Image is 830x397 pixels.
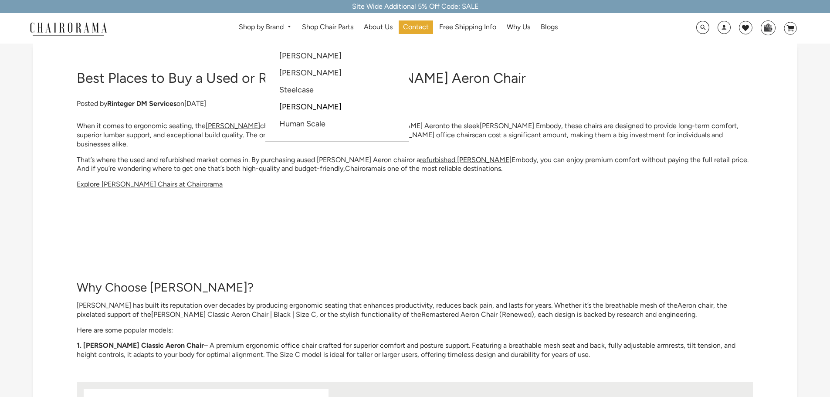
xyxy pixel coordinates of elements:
a: Contact [399,20,433,34]
a: [PERSON_NAME] [279,102,342,112]
span: Free Shipping Info [439,23,496,32]
span: Blogs [541,23,558,32]
a: Human Scale [279,119,325,129]
a: Why Us [502,20,535,34]
span: Shop Chair Parts [302,23,353,32]
a: About Us [359,20,397,34]
span: Contact [403,23,429,32]
a: [PERSON_NAME] [279,68,342,78]
nav: DesktopNavigation [149,20,647,37]
a: Free Shipping Info [435,20,501,34]
a: [PERSON_NAME] [279,51,342,61]
img: WhatsApp_Image_2024-07-12_at_16.23.01.webp [761,21,775,34]
a: Shop Chair Parts [298,20,358,34]
span: Why Us [507,23,530,32]
span: About Us [364,23,393,32]
a: Steelcase [279,85,314,95]
img: chairorama [25,21,112,36]
a: Blogs [536,20,562,34]
a: Shop by Brand [234,20,296,34]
